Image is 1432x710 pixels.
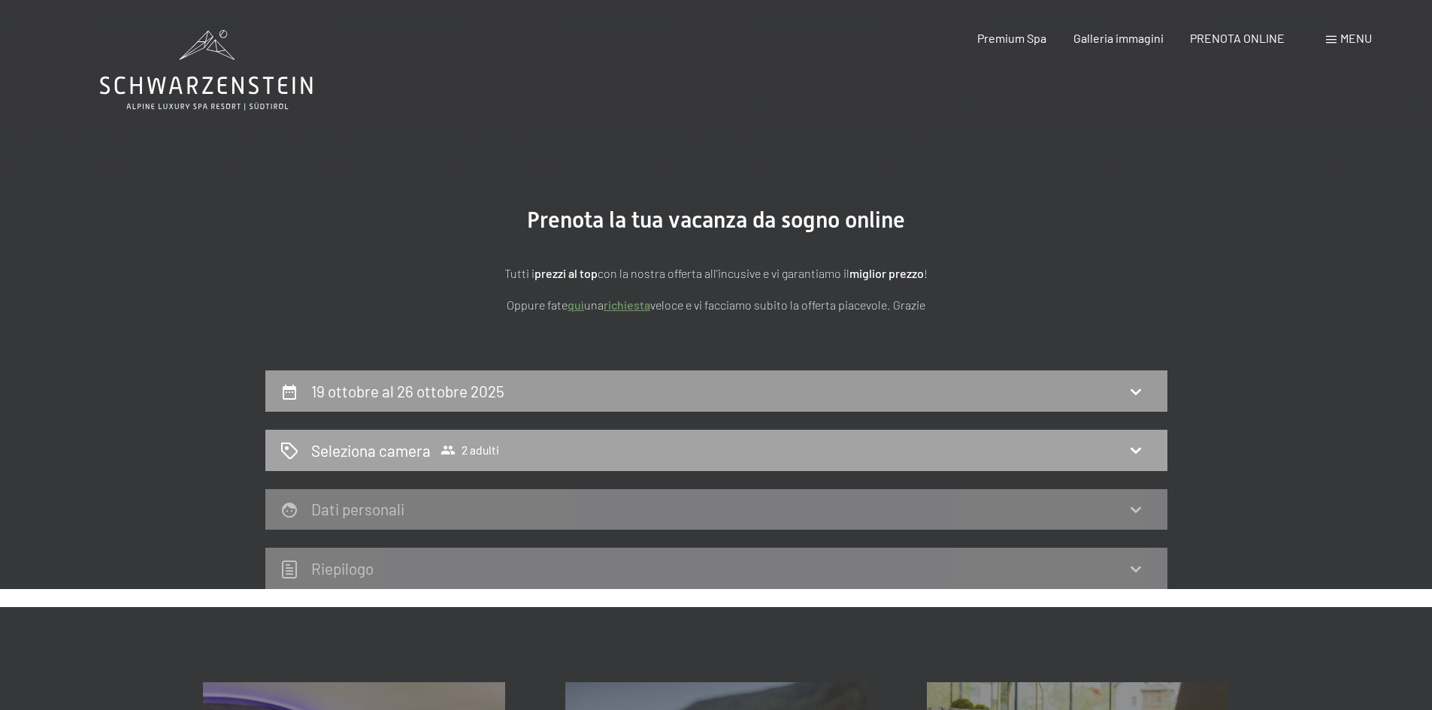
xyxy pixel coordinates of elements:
a: richiesta [604,298,650,312]
a: PRENOTA ONLINE [1190,31,1285,45]
h2: Riepilogo [311,559,374,578]
span: Menu [1340,31,1372,45]
a: Premium Spa [977,31,1046,45]
strong: prezzi al top [534,266,598,280]
a: quì [568,298,584,312]
span: 2 adulti [440,443,499,458]
strong: miglior prezzo [849,266,924,280]
h2: 19 ottobre al 26 ottobre 2025 [311,382,504,400]
a: Galleria immagini [1073,31,1164,45]
p: Oppure fate una veloce e vi facciamo subito la offerta piacevole. Grazie [341,295,1092,315]
span: Prenota la tua vacanza da sogno online [527,207,905,233]
h2: Dati personali [311,500,404,518]
h2: Seleziona camera [311,440,431,461]
p: Tutti i con la nostra offerta all'incusive e vi garantiamo il ! [341,264,1092,283]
